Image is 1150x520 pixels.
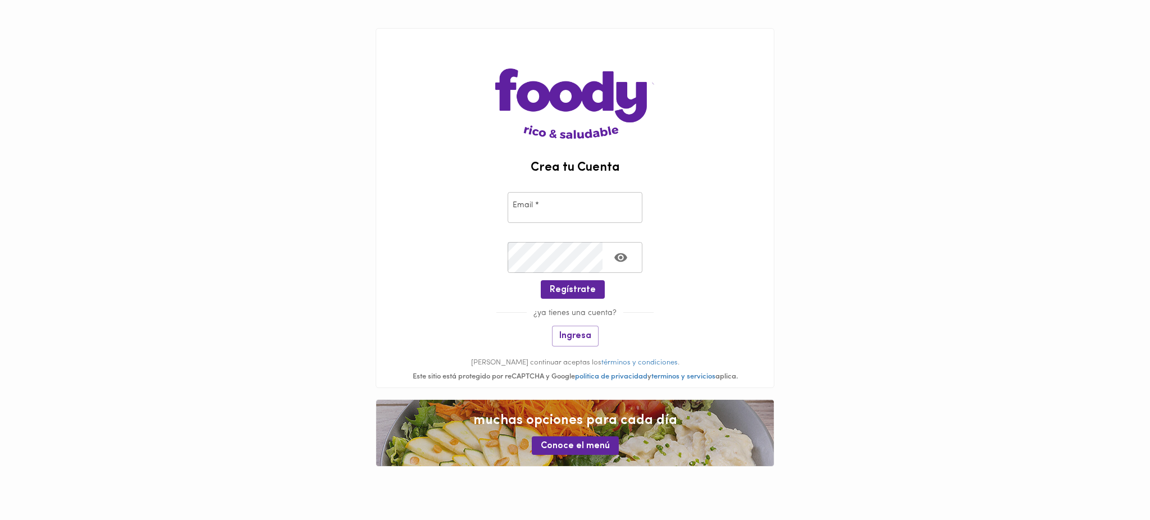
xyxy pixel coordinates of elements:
[508,192,642,223] input: pepitoperez@gmail.com
[527,309,623,317] span: ¿ya tienes una cuenta?
[387,411,763,430] span: muchas opciones para cada día
[552,326,599,346] button: Ingresa
[1085,455,1139,509] iframe: Messagebird Livechat Widget
[376,372,774,382] div: Este sitio está protegido por reCAPTCHA y Google y aplica.
[601,359,678,366] a: términos y condiciones
[532,436,619,455] button: Conoce el menú
[607,244,635,271] button: Toggle password visibility
[559,331,591,341] span: Ingresa
[550,285,596,295] span: Regístrate
[575,373,647,380] a: politica de privacidad
[495,29,654,139] img: logo-main-page.png
[541,441,610,451] span: Conoce el menú
[651,373,715,380] a: terminos y servicios
[376,358,774,368] p: [PERSON_NAME] continuar aceptas los .
[541,280,605,299] button: Regístrate
[376,161,774,175] h2: Crea tu Cuenta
